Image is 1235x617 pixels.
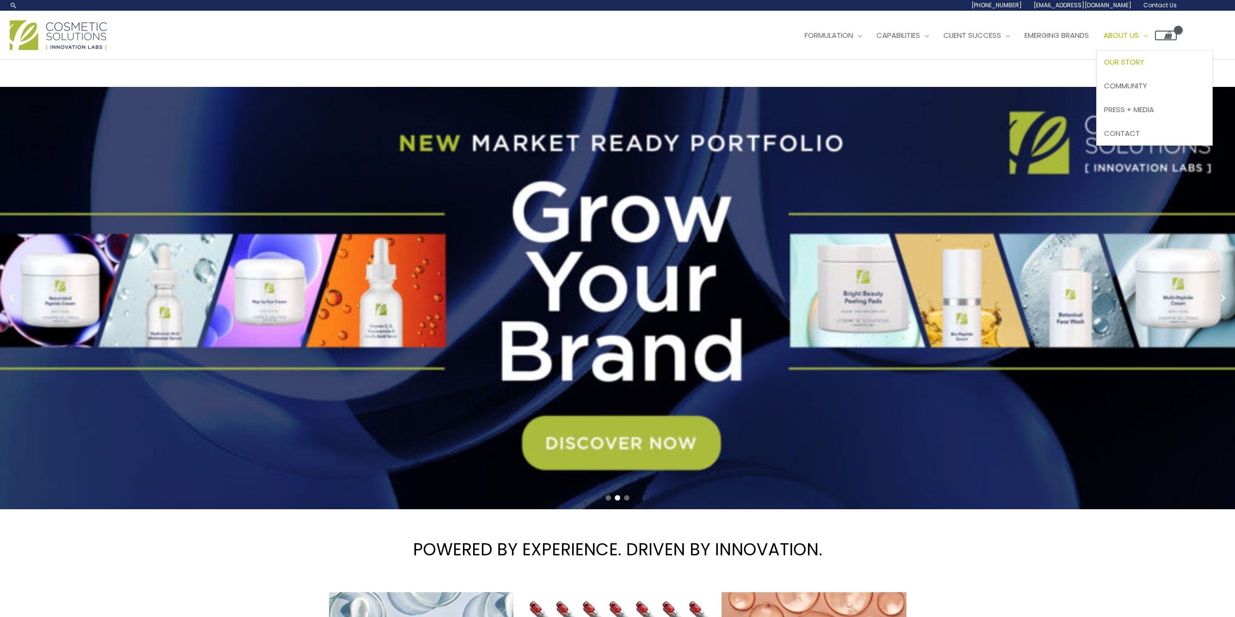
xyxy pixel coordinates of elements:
span: Community [1104,81,1147,91]
a: Client Success [936,21,1017,50]
span: Go to slide 3 [624,495,629,500]
span: [PHONE_NUMBER] [972,1,1022,9]
a: View Shopping Cart, empty [1155,31,1177,40]
span: Press + Media [1104,104,1154,115]
span: Capabilities [876,30,920,40]
span: Contact Us [1143,1,1177,9]
span: Go to slide 2 [615,495,620,500]
span: Emerging Brands [1024,30,1089,40]
a: Formulation [797,21,869,50]
a: Capabilities [869,21,936,50]
img: Cosmetic Solutions Logo [10,20,107,50]
a: Community [1097,74,1212,98]
span: Our Story [1104,57,1144,67]
span: [EMAIL_ADDRESS][DOMAIN_NAME] [1034,1,1132,9]
a: Emerging Brands [1017,21,1096,50]
button: Previous slide [5,291,19,305]
span: Client Success [943,30,1001,40]
button: Next slide [1216,291,1230,305]
a: Press + Media [1097,98,1212,121]
a: About Us [1096,21,1155,50]
span: Go to slide 1 [606,495,611,500]
span: Formulation [805,30,853,40]
nav: Site Navigation [790,21,1177,50]
span: Contact [1104,128,1140,138]
a: Our Story [1097,50,1212,74]
span: About Us [1103,30,1139,40]
a: Search icon link [10,1,17,9]
a: Contact [1097,121,1212,145]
